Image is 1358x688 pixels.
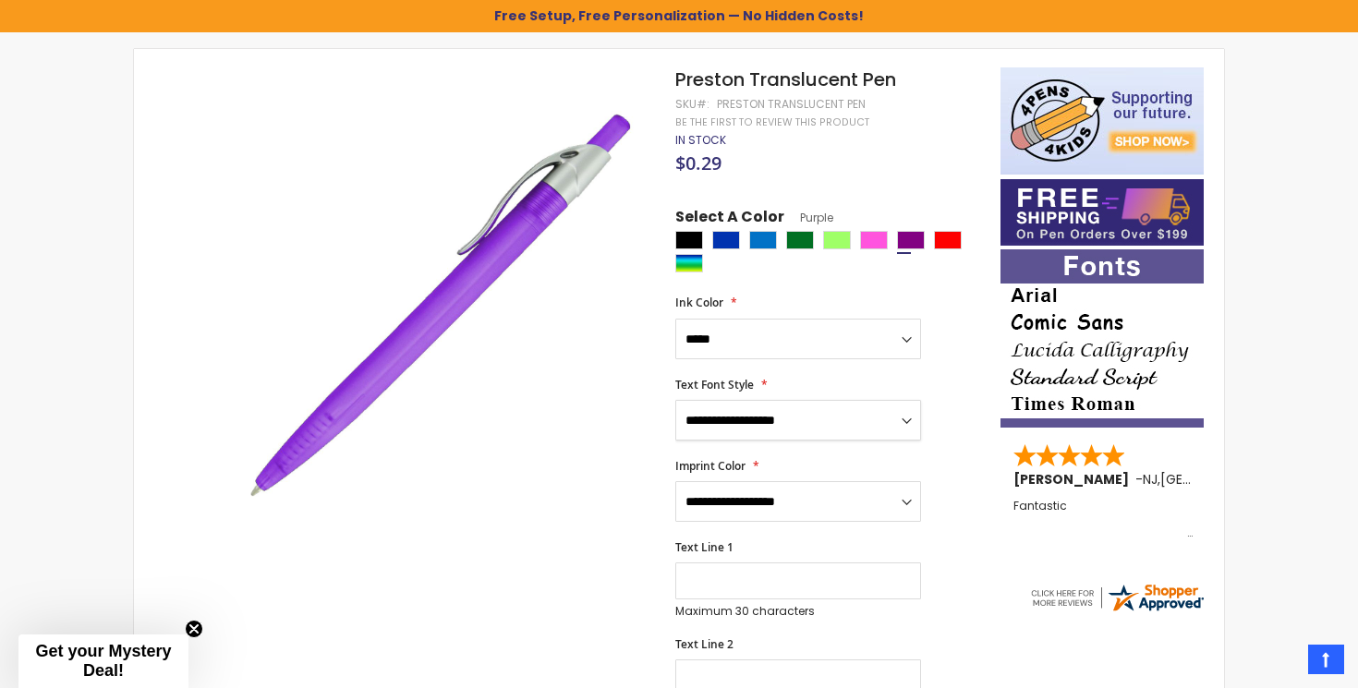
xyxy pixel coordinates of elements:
a: Be the first to review this product [675,115,869,129]
div: Green [786,231,814,249]
span: Get your Mystery Deal! [35,642,171,680]
span: Purple [784,210,833,225]
span: Select A Color [675,207,784,232]
div: Blue [712,231,740,249]
span: - , [1135,470,1296,489]
span: Preston Translucent Pen [675,66,896,92]
div: Purple [897,231,925,249]
div: Get your Mystery Deal!Close teaser [18,634,188,688]
span: [PERSON_NAME] [1013,470,1135,489]
div: Blue Light [749,231,777,249]
a: 4pens.com certificate URL [1028,602,1206,618]
div: Preston Translucent Pen [717,97,866,112]
span: Imprint Color [675,458,746,474]
span: $0.29 [675,151,721,175]
span: [GEOGRAPHIC_DATA] [1160,470,1296,489]
div: Red [934,231,962,249]
div: Assorted [675,254,703,272]
div: Fantastic [1013,500,1193,539]
div: Pink [860,231,888,249]
span: In stock [675,132,726,148]
span: Text Font Style [675,377,754,392]
strong: SKU [675,96,709,112]
img: preston-translucent-purple_1.jpg [228,94,650,516]
span: Ink Color [675,295,723,310]
p: Maximum 30 characters [675,604,921,619]
span: Text Line 1 [675,539,734,555]
div: Black [675,231,703,249]
span: NJ [1143,470,1158,489]
div: Green Light [823,231,851,249]
img: 4pens 4 kids [1000,67,1204,175]
a: Top [1308,645,1344,674]
div: Availability [675,133,726,148]
span: Text Line 2 [675,636,734,652]
img: font-personalization-examples [1000,249,1204,428]
button: Close teaser [185,620,203,638]
img: Free shipping on orders over $199 [1000,179,1204,246]
img: 4pens.com widget logo [1028,581,1206,614]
